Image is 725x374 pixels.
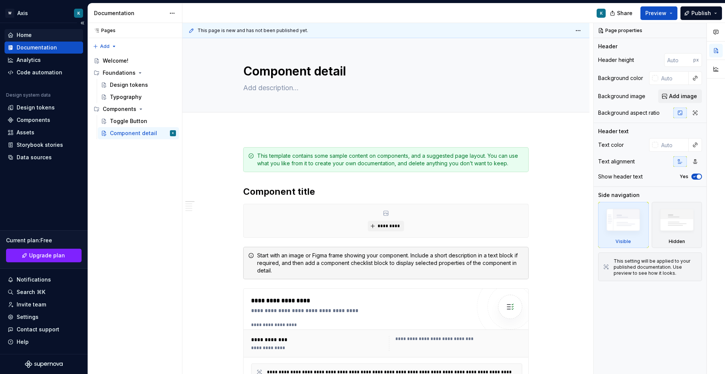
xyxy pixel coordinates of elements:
div: Hidden [652,202,702,248]
div: Foundations [91,67,179,79]
button: Share [606,6,637,20]
a: Design tokens [5,102,83,114]
input: Auto [658,71,689,85]
a: Data sources [5,151,83,163]
div: Header text [598,128,629,135]
div: Notifications [17,276,51,283]
div: Text color [598,141,624,149]
a: Documentation [5,42,83,54]
div: Axis [17,9,28,17]
button: Add image [658,89,702,103]
a: Typography [98,91,179,103]
div: Documentation [94,9,165,17]
a: Toggle Button [98,115,179,127]
div: Current plan : Free [6,237,82,244]
div: Help [17,338,29,346]
div: Search ⌘K [17,288,45,296]
span: This page is new and has not been published yet. [197,28,308,34]
div: This template contains some sample content on components, and a suggested page layout. You can us... [257,152,524,167]
div: Show header text [598,173,643,180]
input: Auto [658,138,689,152]
div: K [77,10,80,16]
textarea: Component detail [242,62,527,80]
div: Invite team [17,301,46,308]
div: Pages [91,28,116,34]
a: Home [5,29,83,41]
div: Analytics [17,56,41,64]
button: Add [91,41,119,52]
span: Preview [645,9,666,17]
div: Start with an image or Figma frame showing your component. Include a short description in a text ... [257,252,524,274]
div: Data sources [17,154,52,161]
div: Header height [598,56,634,64]
div: Documentation [17,44,57,51]
p: px [693,57,699,63]
div: Code automation [17,69,62,76]
div: Background color [598,74,643,82]
div: Components [17,116,50,124]
div: Foundations [103,69,136,77]
a: Components [5,114,83,126]
button: Preview [640,6,677,20]
div: Home [17,31,32,39]
div: Background image [598,92,645,100]
a: Assets [5,126,83,139]
div: Storybook stories [17,141,63,149]
button: Collapse sidebar [77,18,88,28]
div: Page tree [91,55,179,139]
div: Side navigation [598,191,640,199]
div: Text alignment [598,158,635,165]
a: Analytics [5,54,83,66]
div: Hidden [669,239,685,245]
a: Code automation [5,66,83,78]
label: Yes [680,174,688,180]
div: Assets [17,129,34,136]
div: Design system data [6,92,51,98]
a: Welcome! [91,55,179,67]
div: Welcome! [103,57,128,65]
span: Add [100,43,110,49]
span: Upgrade plan [29,252,65,259]
div: Design tokens [17,104,55,111]
a: Upgrade plan [6,249,82,262]
a: Component detailK [98,127,179,139]
div: Settings [17,313,39,321]
button: Publish [680,6,722,20]
div: Visible [598,202,649,248]
input: Auto [664,53,693,67]
button: Help [5,336,83,348]
svg: Supernova Logo [25,360,63,368]
h2: Component title [243,186,529,198]
span: Add image [669,92,697,100]
button: Contact support [5,323,83,336]
div: W [5,9,14,18]
span: Publish [691,9,711,17]
a: Invite team [5,299,83,311]
div: Background aspect ratio [598,109,660,117]
div: Components [103,105,136,113]
div: K [600,10,603,16]
div: Contact support [17,326,59,333]
div: K [172,129,174,137]
div: Typography [110,93,142,101]
a: Storybook stories [5,139,83,151]
div: This setting will be applied to your published documentation. Use preview to see how it looks. [614,258,697,276]
a: Settings [5,311,83,323]
div: Header [598,43,617,50]
div: Components [91,103,179,115]
div: Visible [615,239,631,245]
div: Toggle Button [110,117,147,125]
button: Notifications [5,274,83,286]
div: Design tokens [110,81,148,89]
button: Search ⌘K [5,286,83,298]
div: Component detail [110,129,157,137]
a: Design tokens [98,79,179,91]
button: WAxisK [2,5,86,21]
span: Share [617,9,632,17]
